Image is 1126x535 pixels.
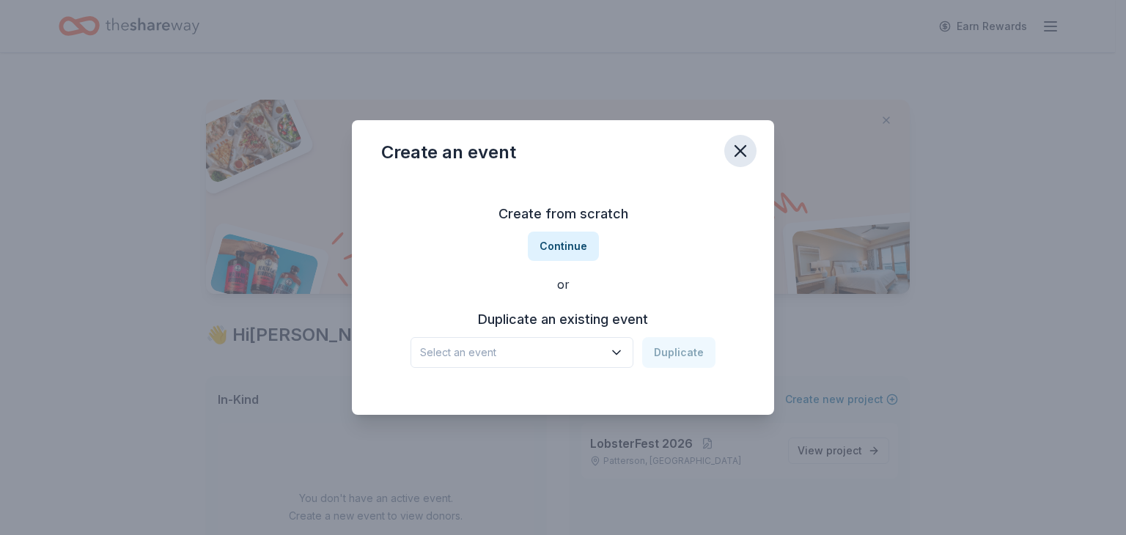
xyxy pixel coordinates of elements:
h3: Create from scratch [381,202,745,226]
span: Select an event [420,344,603,361]
div: Create an event [381,141,516,164]
button: Continue [528,232,599,261]
button: Select an event [411,337,633,368]
h3: Duplicate an existing event [411,308,715,331]
div: or [381,276,745,293]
